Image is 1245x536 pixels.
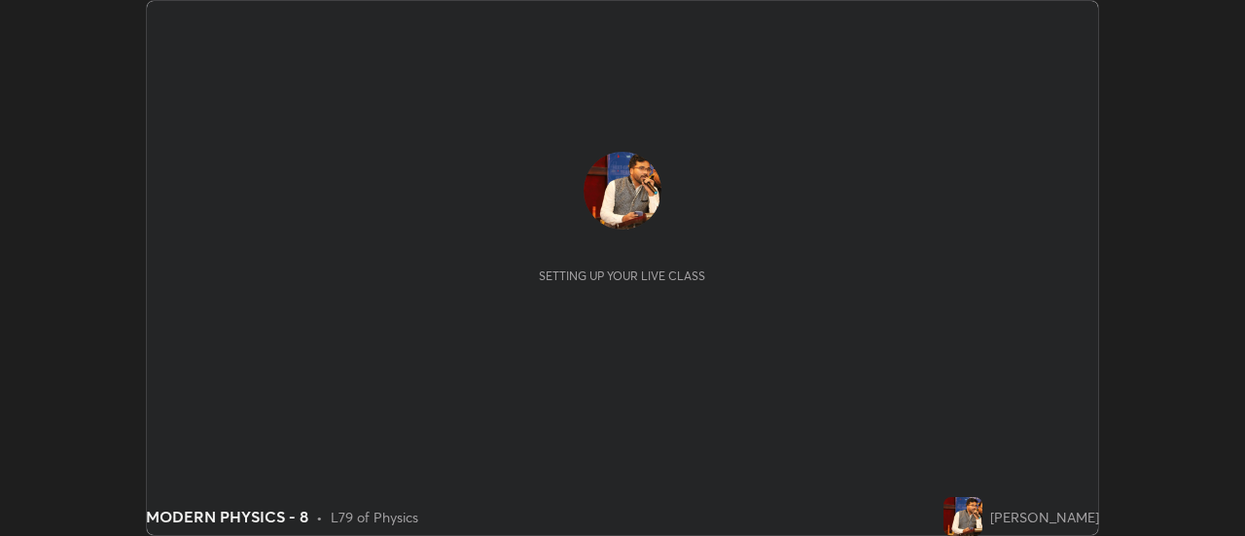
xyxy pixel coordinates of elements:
div: • [316,507,323,527]
div: L79 of Physics [331,507,418,527]
div: Setting up your live class [539,268,705,283]
img: f927825f111f48af9dbf922a2957019a.jpg [943,497,982,536]
div: [PERSON_NAME] [990,507,1099,527]
img: f927825f111f48af9dbf922a2957019a.jpg [584,152,661,230]
div: MODERN PHYSICS - 8 [146,505,308,528]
